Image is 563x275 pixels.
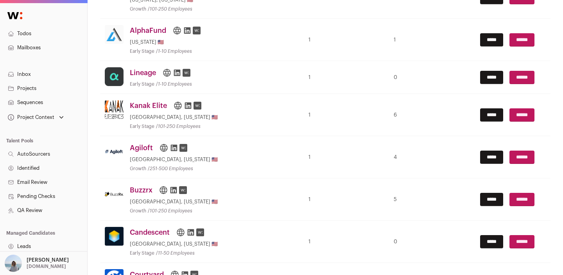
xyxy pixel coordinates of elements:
li: Growth [130,208,148,214]
img: 4f0126eb2b3206ad3c7d170e65702538e1cec0eba54fdea6c3485fa8eb93394d.jpg [105,25,124,44]
td: 1 [304,94,389,136]
img: ed1f96f4bf2cce58d54397347a81d65b52661d20311bfeaea6c2887d4b534b6e.jpg [105,227,124,246]
img: 11561648-medium_jpg [5,255,22,272]
img: 5a99aaa9ea0fb3fa6539b380d43ab65dfb48115eb8b6d633ddad9b714294f2f2.svg [105,185,124,203]
a: AlphaFund [130,25,166,36]
img: c022c4a095f97324f5ed8373a0c691ab89a12cbc7ebe22ad4c50f931a8efeadf.png [105,100,124,119]
turbo-frame: 6 [394,112,397,117]
li: Early Stage [130,124,156,129]
td: 1 [304,61,389,94]
img: 8a9410e191d9295d4fb281e6f67bc132bd65f9a8e4ee35c1c6f5c6daaab2b572.jpg [105,67,124,86]
turbo-frame: 0 [394,75,397,80]
div: Project Context [6,114,54,120]
li: / [156,49,192,54]
span: 101-250 Employees [158,124,201,129]
td: 1 [304,178,389,221]
p: [PERSON_NAME] [27,257,69,263]
span: 1-10 Employees [158,82,192,86]
p: [DOMAIN_NAME] [27,263,66,270]
img: Wellfound [3,8,27,23]
a: https://myalphafund.com [172,26,182,35]
li: Early Stage [130,49,156,54]
span: 11-50 Employees [158,251,195,255]
li: / [156,124,201,129]
li: / [148,6,192,12]
li: Early Stage [130,250,156,256]
li: / [148,208,192,214]
span: 1-10 Employees [158,49,192,54]
turbo-frame: 1 [394,37,396,42]
span: 251-500 Employees [150,166,193,171]
div: [GEOGRAPHIC_DATA], [US_STATE] 🇺🇸 [130,199,218,205]
span: 101-250 Employees [150,7,192,11]
a: Lineage [130,67,156,78]
a: Buzzrx [130,185,152,196]
a: https://agiloft.com [159,143,169,153]
td: 1 [304,19,389,61]
li: Growth [130,166,148,172]
a: Candescent [130,227,170,238]
li: / [156,81,192,87]
turbo-frame: 4 [394,155,397,160]
div: [US_STATE] 🇺🇸 [130,39,201,45]
a: https://kanakelite.com [173,101,183,110]
td: 1 [304,221,389,263]
button: Open dropdown [6,112,65,123]
li: / [148,166,193,172]
a: Agiloft [130,142,153,153]
td: 1 [304,136,389,178]
a: https://candescent.com [176,228,185,237]
turbo-frame: 0 [394,239,397,244]
img: cf0838c98d3ef2568c07768e40122c08ae4db567c52e17e2cbe9f3ba7ea046a0.jpg [105,142,124,161]
a: https://buzzrx.com [159,185,168,195]
a: Kanak Elite [130,100,167,111]
turbo-frame: 5 [394,197,397,202]
div: [GEOGRAPHIC_DATA], [US_STATE] 🇺🇸 [130,241,218,247]
span: 101-250 Employees [150,208,192,213]
li: Growth [130,6,148,12]
button: Open dropdown [3,255,70,272]
a: https://lineage.finance [162,68,172,77]
li: Early Stage [130,81,156,87]
div: [GEOGRAPHIC_DATA], [US_STATE] 🇺🇸 [130,114,218,120]
li: / [156,250,195,256]
div: [GEOGRAPHIC_DATA], [US_STATE] 🇺🇸 [130,156,218,163]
